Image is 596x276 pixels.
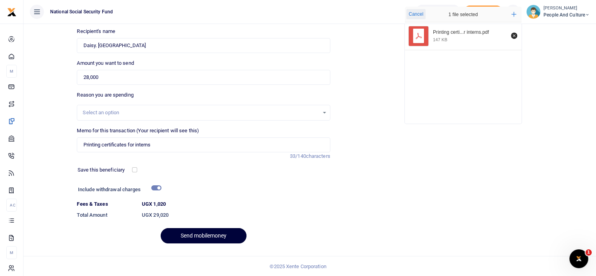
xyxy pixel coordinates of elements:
[142,212,330,218] h6: UGX 29,020
[543,5,590,12] small: [PERSON_NAME]
[508,9,520,20] button: Add more files
[543,11,590,18] span: People and Culture
[77,212,136,218] h6: Total Amount
[306,153,330,159] span: characters
[290,153,306,159] span: 33/140
[77,127,199,135] label: Memo for this transaction (Your recipient will see this)
[47,8,116,15] span: National Social Security Fund
[526,5,590,19] a: profile-user [PERSON_NAME] People and Culture
[142,200,166,208] label: UGX 1,020
[430,7,496,22] div: 1 file selected
[7,7,16,17] img: logo-small
[77,27,115,35] label: Recipient's name
[415,5,460,19] a: UGX 5,031,030
[433,37,447,42] div: 147 KB
[6,65,17,78] li: M
[77,91,133,99] label: Reason you are spending
[406,9,426,19] button: Cancel
[412,5,464,19] li: Wallet ballance
[464,5,503,18] li: Toup your wallet
[569,249,588,268] iframe: Intercom live chat
[77,38,330,53] input: Loading name...
[83,109,319,117] div: Select an option
[74,200,139,208] dt: Fees & Taxes
[77,59,134,67] label: Amount you want to send
[77,70,330,85] input: UGX
[7,9,16,15] a: logo-small logo-large logo-large
[6,246,17,259] li: M
[526,5,540,19] img: profile-user
[510,31,518,40] button: Remove file
[433,29,507,36] div: Printing certificates for interns.pdf
[77,137,330,152] input: Enter extra information
[78,186,158,193] h6: Include withdrawal charges
[78,166,125,174] label: Save this beneficiary
[6,199,17,212] li: Ac
[464,5,503,18] span: Add money
[585,249,592,256] span: 1
[404,6,522,124] div: File Uploader
[161,228,246,243] button: Send mobilemoney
